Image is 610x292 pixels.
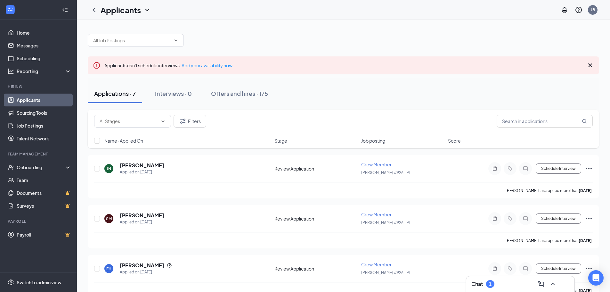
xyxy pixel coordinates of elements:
[101,4,141,15] h1: Applicants
[491,166,499,171] svg: Note
[17,187,71,199] a: DocumentsCrown
[471,280,483,288] h3: Chat
[522,216,529,221] svg: ChatInactive
[143,6,151,14] svg: ChevronDown
[506,238,593,243] p: [PERSON_NAME] has applied more than .
[536,163,581,174] button: Schedule Interview
[497,115,593,128] input: Search in applications
[585,215,593,222] svg: Ellipses
[361,270,414,275] span: [PERSON_NAME] #926 - Pl ...
[559,279,569,289] button: Minimize
[179,117,187,125] svg: Filter
[182,63,232,68] a: Add your availability now
[17,52,71,65] a: Scheduling
[120,269,172,275] div: Applied on [DATE]
[17,199,71,212] a: SurveysCrown
[491,266,499,271] svg: Note
[361,138,385,144] span: Job posting
[120,262,164,269] h5: [PERSON_NAME]
[588,270,604,286] div: Open Intercom Messenger
[8,68,14,74] svg: Analysis
[579,188,592,193] b: [DATE]
[155,89,192,97] div: Interviews · 0
[8,219,70,224] div: Payroll
[93,37,171,44] input: All Job Postings
[274,165,357,172] div: Review Application
[506,188,593,193] p: [PERSON_NAME] has applied more than .
[506,166,514,171] svg: Tag
[120,169,164,175] div: Applied on [DATE]
[448,138,461,144] span: Score
[536,213,581,224] button: Schedule Interview
[7,6,13,13] svg: WorkstreamLogo
[522,166,529,171] svg: ChatInactive
[537,280,545,288] svg: ComposeMessage
[173,38,178,43] svg: ChevronDown
[17,119,71,132] a: Job Postings
[62,7,68,13] svg: Collapse
[120,219,164,225] div: Applied on [DATE]
[548,279,558,289] button: ChevronUp
[8,164,14,171] svg: UserCheck
[17,68,72,74] div: Reporting
[575,6,582,14] svg: QuestionInfo
[274,215,357,222] div: Review Application
[94,89,136,97] div: Applications · 7
[17,174,71,187] a: Team
[536,263,581,274] button: Schedule Interview
[361,220,414,225] span: [PERSON_NAME] #926 - Pl ...
[100,118,158,125] input: All Stages
[211,89,268,97] div: Offers and hires · 175
[274,265,357,272] div: Review Application
[274,138,287,144] span: Stage
[106,266,111,271] div: EH
[586,62,594,69] svg: Cross
[17,26,71,39] a: Home
[582,119,587,124] svg: MagnifyingGlass
[174,115,206,128] button: Filter Filters
[17,39,71,52] a: Messages
[585,165,593,172] svg: Ellipses
[8,151,70,157] div: Team Management
[104,63,232,68] span: Applicants can't schedule interviews.
[549,280,557,288] svg: ChevronUp
[17,132,71,145] a: Talent Network
[585,265,593,272] svg: Ellipses
[106,216,112,221] div: SM
[167,263,172,268] svg: Reapply
[560,280,568,288] svg: Minimize
[491,216,499,221] svg: Note
[17,279,61,286] div: Switch to admin view
[506,216,514,221] svg: Tag
[361,262,392,267] span: Crew Member
[579,238,592,243] b: [DATE]
[104,138,143,144] span: Name · Applied On
[120,162,164,169] h5: [PERSON_NAME]
[160,119,166,124] svg: ChevronDown
[8,84,70,89] div: Hiring
[90,6,98,14] svg: ChevronLeft
[561,6,568,14] svg: Notifications
[591,7,595,13] div: JB
[120,212,164,219] h5: [PERSON_NAME]
[93,62,101,69] svg: Error
[361,212,392,217] span: Crew Member
[506,266,514,271] svg: Tag
[17,164,66,171] div: Onboarding
[522,266,529,271] svg: ChatInactive
[536,279,546,289] button: ComposeMessage
[17,106,71,119] a: Sourcing Tools
[8,279,14,286] svg: Settings
[489,281,492,287] div: 1
[361,170,414,175] span: [PERSON_NAME] #926 - Pl ...
[361,162,392,167] span: Crew Member
[17,94,71,106] a: Applicants
[17,228,71,241] a: PayrollCrown
[107,166,111,171] div: JN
